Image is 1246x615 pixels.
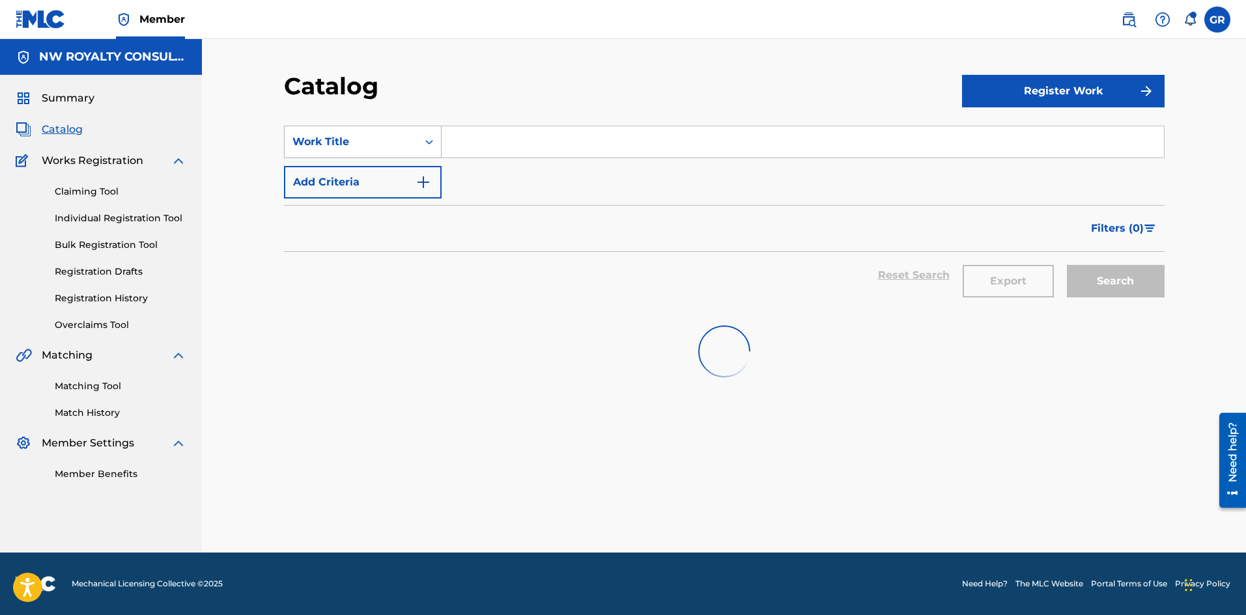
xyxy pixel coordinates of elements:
a: Claiming Tool [55,185,186,198]
div: Help [1150,7,1176,33]
a: Member Benefits [55,467,186,481]
iframe: Resource Center [1210,408,1246,513]
img: filter [1144,225,1155,232]
img: help [1155,12,1170,27]
img: Matching [16,348,32,363]
a: Match History [55,406,186,420]
span: Works Registration [42,153,143,169]
div: Notifications [1183,13,1196,26]
img: Accounts [16,49,31,65]
img: f7272a7cc735f4ea7f67.svg [1139,83,1154,99]
button: Filters (0) [1083,212,1165,245]
a: Privacy Policy [1175,578,1230,590]
span: Catalog [42,122,83,137]
div: Drag [1185,566,1193,605]
span: Matching [42,348,92,363]
img: MLC Logo [16,10,66,29]
button: Register Work [962,75,1165,107]
img: Member Settings [16,435,31,451]
a: Registration History [55,292,186,305]
span: Filters ( 0 ) [1091,221,1144,236]
span: Member [139,12,185,27]
div: Work Title [292,134,410,150]
a: SummarySummary [16,90,94,106]
img: expand [171,435,186,451]
span: Member Settings [42,435,134,451]
span: Summary [42,90,94,106]
h5: NW ROYALTY CONSULTING, LLC. [39,49,186,64]
a: Overclaims Tool [55,318,186,332]
img: search [1121,12,1137,27]
a: Registration Drafts [55,265,186,279]
a: Individual Registration Tool [55,212,186,225]
div: User Menu [1204,7,1230,33]
img: Works Registration [16,153,33,169]
a: Matching Tool [55,379,186,393]
a: Portal Terms of Use [1091,578,1167,590]
img: Catalog [16,122,31,137]
a: The MLC Website [1015,578,1083,590]
h2: Catalog [284,72,385,101]
a: CatalogCatalog [16,122,83,137]
img: expand [171,153,186,169]
form: Search Form [284,126,1165,310]
span: Mechanical Licensing Collective © 2025 [72,578,223,590]
a: Public Search [1116,7,1142,33]
img: expand [171,348,186,363]
img: preloader [694,322,754,381]
a: Need Help? [962,578,1008,590]
img: logo [16,576,56,592]
img: Summary [16,90,31,106]
img: 9d2ae6d4665cec9f34b9.svg [416,174,431,190]
iframe: Chat Widget [1181,553,1246,615]
button: Add Criteria [284,166,442,198]
a: Bulk Registration Tool [55,238,186,252]
img: Top Rightsholder [116,12,132,27]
